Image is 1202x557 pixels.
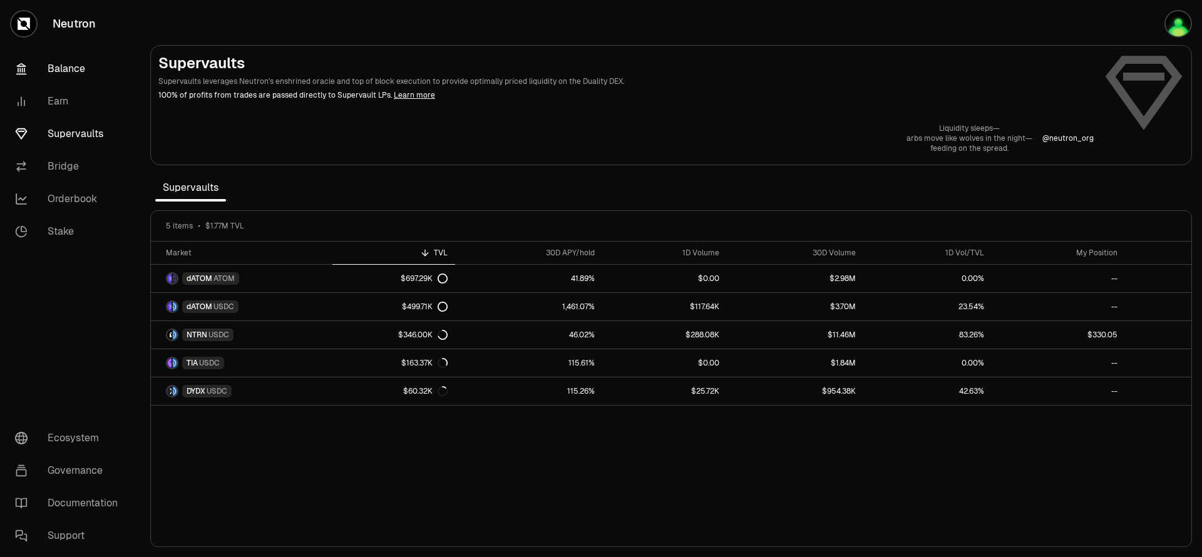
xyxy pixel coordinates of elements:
a: $1.84M [727,349,863,377]
div: 1D Vol/TVL [871,248,984,258]
a: $0.00 [602,349,727,377]
a: NTRN LogoUSDC LogoNTRNUSDC [151,321,332,349]
a: Documentation [5,487,135,519]
div: $60.32K [403,386,448,396]
a: Stake [5,215,135,248]
h2: Supervaults [158,53,1094,73]
a: $346.00K [332,321,455,349]
a: Supervaults [5,118,135,150]
span: USDC [208,330,229,340]
a: $3.70M [727,293,863,320]
a: Support [5,519,135,552]
p: feeding on the spread. [907,143,1032,153]
a: Earn [5,85,135,118]
a: 115.26% [455,377,602,405]
a: TIA LogoUSDC LogoTIAUSDC [151,349,332,377]
a: $60.32K [332,377,455,405]
a: Orderbook [5,183,135,215]
a: -- [992,377,1124,405]
span: dATOM [187,273,212,284]
span: Supervaults [155,175,226,200]
a: Liquidity sleeps—arbs move like wolves in the night—feeding on the spread. [907,123,1032,153]
a: 0.00% [863,265,992,292]
div: My Position [999,248,1117,258]
a: $697.29K [332,265,455,292]
a: Ecosystem [5,422,135,454]
a: Governance [5,454,135,487]
img: USDC Logo [173,302,177,312]
div: $499.71K [402,302,448,312]
img: dATOM Logo [167,273,172,284]
span: DYDX [187,386,205,396]
div: $346.00K [398,330,448,340]
span: dATOM [187,302,212,312]
a: 83.26% [863,321,992,349]
p: @ neutron_org [1042,133,1094,143]
a: $0.00 [602,265,727,292]
img: TIA Logo [167,358,172,368]
div: Market [166,248,325,258]
p: 100% of profits from trades are passed directly to Supervault LPs. [158,89,1094,101]
div: $697.29K [401,273,448,284]
a: 41.89% [455,265,602,292]
a: dATOM LogoATOM LogodATOMATOM [151,265,332,292]
span: NTRN [187,330,207,340]
img: USDC Logo [173,330,177,340]
a: Bridge [5,150,135,183]
a: 23.54% [863,293,992,320]
a: DYDX LogoUSDC LogoDYDXUSDC [151,377,332,405]
img: USDC Logo [173,358,177,368]
span: USDC [199,358,220,368]
div: 1D Volume [610,248,719,258]
a: $117.64K [602,293,727,320]
img: SSYC 0992 [1166,11,1191,36]
img: USDC Logo [173,386,177,396]
img: ATOM Logo [173,273,177,284]
p: arbs move like wolves in the night— [907,133,1032,143]
a: Learn more [394,90,435,100]
span: 5 items [166,221,193,231]
a: -- [992,265,1124,292]
span: ATOM [213,273,235,284]
a: 1,461.07% [455,293,602,320]
p: Supervaults leverages Neutron's enshrined oracle and top of block execution to provide optimally ... [158,76,1094,87]
a: $288.08K [602,321,727,349]
div: 30D Volume [734,248,856,258]
a: $954.38K [727,377,863,405]
div: TVL [340,248,447,258]
a: $25.72K [602,377,727,405]
a: $330.05 [992,321,1124,349]
a: $499.71K [332,293,455,320]
a: -- [992,349,1124,377]
span: USDC [213,302,234,312]
img: dATOM Logo [167,302,172,312]
a: 115.61% [455,349,602,377]
a: $163.37K [332,349,455,377]
a: -- [992,293,1124,320]
a: 46.02% [455,321,602,349]
div: $163.37K [401,358,448,368]
div: 30D APY/hold [463,248,595,258]
a: $11.46M [727,321,863,349]
span: TIA [187,358,198,368]
a: dATOM LogoUSDC LogodATOMUSDC [151,293,332,320]
span: USDC [207,386,227,396]
span: $1.77M TVL [205,221,244,231]
a: Balance [5,53,135,85]
p: Liquidity sleeps— [907,123,1032,133]
img: NTRN Logo [167,330,172,340]
a: 0.00% [863,349,992,377]
img: DYDX Logo [167,386,172,396]
a: $2.98M [727,265,863,292]
a: @neutron_org [1042,133,1094,143]
a: 42.63% [863,377,992,405]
